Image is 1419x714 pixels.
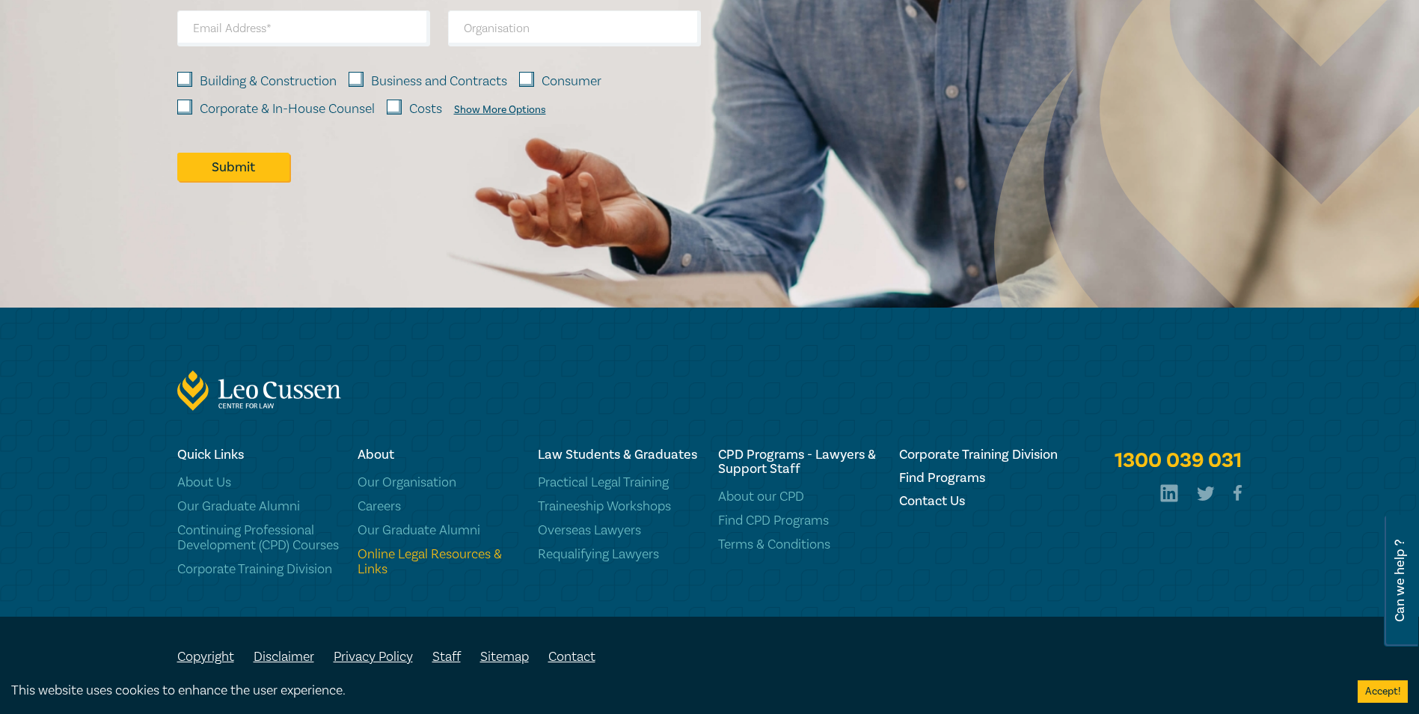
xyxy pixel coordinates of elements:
h6: CPD Programs - Lawyers & Support Staff [718,448,880,476]
a: Overseas Lawyers [538,523,700,538]
a: Contact Us [899,494,1061,508]
a: Find Programs [899,471,1061,485]
a: Our Graduate Alumni [358,523,520,538]
a: Requalifying Lawyers [538,547,700,562]
a: Copyright [177,648,234,665]
a: Traineeship Workshops [538,499,700,514]
label: Business and Contracts [371,72,507,91]
button: Submit [177,153,289,181]
label: Consumer [542,72,601,91]
div: Show More Options [454,104,546,116]
a: Disclaimer [254,648,314,665]
a: Sitemap [480,648,529,665]
a: Practical Legal Training [538,475,700,490]
label: Costs [409,100,442,119]
label: Corporate & In-House Counsel [200,100,375,119]
label: Building & Construction [200,72,337,91]
a: Contact [548,648,595,665]
button: Accept cookies [1358,680,1408,703]
a: Our Graduate Alumni [177,499,340,514]
a: 1300 039 031 [1115,448,1242,475]
span: Can we help ? [1393,524,1407,638]
a: Privacy Policy [334,648,413,665]
a: About our CPD [718,489,880,504]
a: Continuing Professional Development (CPD) Courses [177,523,340,553]
h6: Quick Links [177,448,340,462]
h6: Law Students & Graduates [538,448,700,462]
a: Find CPD Programs [718,513,880,528]
a: Our Organisation [358,475,520,490]
a: About Us [177,475,340,490]
a: Staff [432,648,461,665]
input: Organisation [448,10,701,46]
a: Corporate Training Division [177,562,340,577]
a: Online Legal Resources & Links [358,547,520,577]
h6: About [358,448,520,462]
div: This website uses cookies to enhance the user experience. [11,681,1335,701]
input: Email Address* [177,10,430,46]
a: Corporate Training Division [899,448,1061,462]
a: Careers [358,499,520,514]
a: Terms & Conditions [718,537,880,552]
